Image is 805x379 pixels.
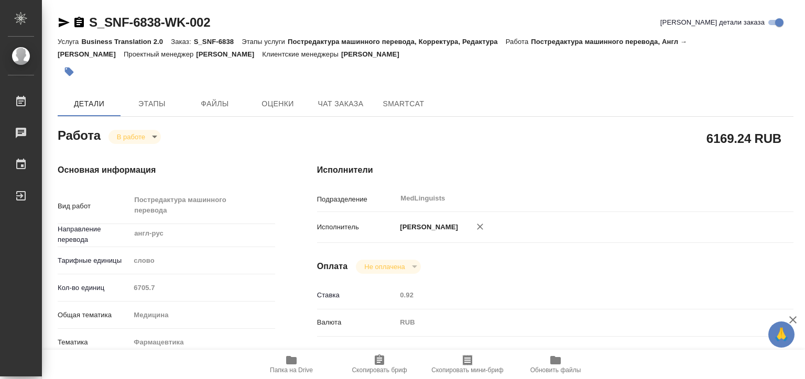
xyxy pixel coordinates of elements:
p: Подразделение [317,194,397,205]
div: слово [130,252,275,270]
p: Business Translation 2.0 [81,38,171,46]
input: Пустое поле [130,280,275,295]
p: Тарифные единицы [58,255,130,266]
span: Чат заказа [316,97,366,110]
div: Фармацевтика [130,333,275,351]
h4: Оплата [317,260,348,273]
span: [PERSON_NAME] детали заказа [660,17,765,28]
span: Скопировать мини-бриф [431,366,503,374]
p: Услуга [58,38,81,46]
a: S_SNF-6838-WK-002 [89,15,210,29]
button: В работе [114,132,148,141]
span: 🙏 [773,324,790,345]
div: RUB [396,314,754,331]
p: Исполнитель [317,222,397,232]
p: Клиентские менеджеры [262,50,341,58]
button: Скопировать мини-бриф [423,350,512,379]
p: [PERSON_NAME] [396,222,458,232]
h2: Работа [58,125,101,144]
div: В работе [356,260,420,274]
p: Заказ: [171,38,193,46]
button: 🙏 [768,321,795,348]
p: S_SNF-6838 [194,38,242,46]
p: Кол-во единиц [58,283,130,293]
button: Скопировать бриф [335,350,423,379]
p: Этапы услуги [242,38,288,46]
span: Детали [64,97,114,110]
button: Скопировать ссылку для ЯМессенджера [58,16,70,29]
p: [PERSON_NAME] [196,50,262,58]
span: Папка на Drive [270,366,313,374]
span: Скопировать бриф [352,366,407,374]
p: Направление перевода [58,224,130,245]
h2: 6169.24 RUB [706,129,781,147]
p: Вид работ [58,201,130,211]
button: Добавить тэг [58,60,81,83]
span: Обновить файлы [530,366,581,374]
p: Проектный менеджер [124,50,196,58]
p: [PERSON_NAME] [341,50,407,58]
span: Оценки [253,97,303,110]
span: SmartCat [378,97,429,110]
div: В работе [108,130,161,144]
p: Ставка [317,290,397,300]
h4: Основная информация [58,164,275,176]
p: Общая тематика [58,310,130,320]
div: Медицина [130,306,275,324]
input: Пустое поле [396,287,754,303]
button: Удалить исполнителя [469,215,492,238]
span: Файлы [190,97,240,110]
button: Обновить файлы [512,350,600,379]
p: Постредактура машинного перевода, Корректура, Редактура [288,38,506,46]
p: Работа [506,38,531,46]
button: Не оплачена [361,262,408,271]
h4: Исполнители [317,164,793,176]
p: Валюта [317,317,397,328]
p: Тематика [58,337,130,348]
button: Скопировать ссылку [73,16,85,29]
button: Папка на Drive [247,350,335,379]
span: Этапы [127,97,177,110]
